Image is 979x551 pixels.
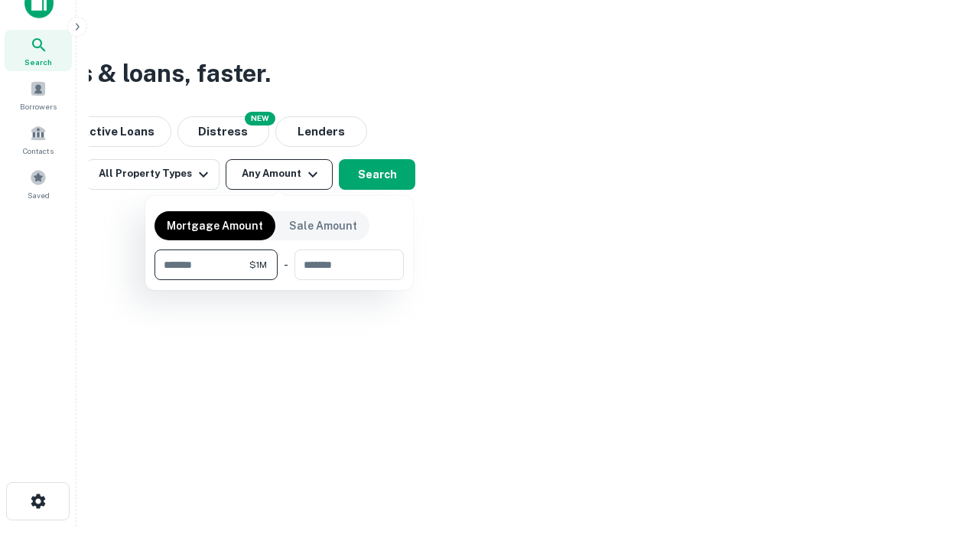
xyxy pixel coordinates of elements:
[284,249,288,280] div: -
[903,429,979,502] iframe: Chat Widget
[289,217,357,234] p: Sale Amount
[167,217,263,234] p: Mortgage Amount
[249,258,267,272] span: $1M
